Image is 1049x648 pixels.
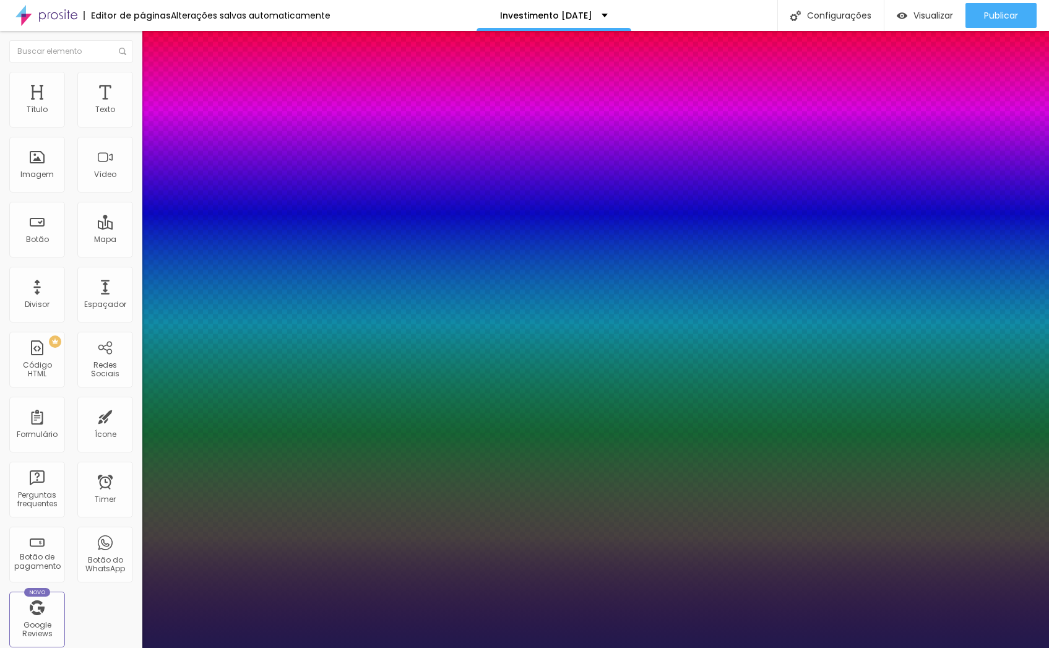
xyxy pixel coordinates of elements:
div: Formulário [17,430,58,439]
div: Timer [95,495,116,504]
div: Botão [26,235,49,244]
div: Botão do WhatsApp [80,556,129,574]
div: Texto [95,105,115,114]
div: Google Reviews [12,621,61,639]
button: Publicar [965,3,1037,28]
img: Icone [119,48,126,55]
p: Investimento [DATE] [500,11,592,20]
div: Perguntas frequentes [12,491,61,509]
div: Ícone [95,430,116,439]
div: Espaçador [84,300,126,309]
div: Novo [24,588,51,597]
div: Editor de páginas [84,11,171,20]
div: Alterações salvas automaticamente [171,11,330,20]
input: Buscar elemento [9,40,133,63]
span: Publicar [984,11,1018,20]
span: Visualizar [913,11,953,20]
button: Visualizar [884,3,965,28]
img: view-1.svg [897,11,907,21]
div: Botão de pagamento [12,553,61,571]
div: Divisor [25,300,50,309]
div: Imagem [20,170,54,179]
img: Icone [790,11,801,21]
div: Vídeo [94,170,116,179]
div: Título [27,105,48,114]
div: Redes Sociais [80,361,129,379]
div: Mapa [94,235,116,244]
div: Código HTML [12,361,61,379]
